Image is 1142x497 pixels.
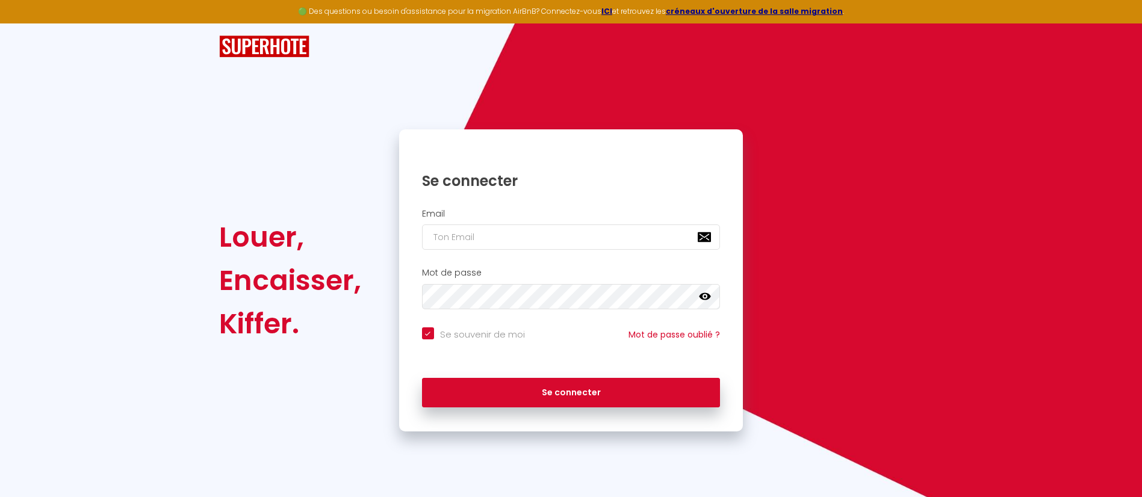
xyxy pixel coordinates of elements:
div: Encaisser, [219,259,361,302]
a: Mot de passe oublié ? [628,329,720,341]
a: ICI [601,6,612,16]
div: Louer, [219,215,361,259]
div: Kiffer. [219,302,361,345]
a: créneaux d'ouverture de la salle migration [666,6,843,16]
input: Ton Email [422,224,721,250]
button: Se connecter [422,378,721,408]
h2: Email [422,209,721,219]
h1: Se connecter [422,171,721,190]
h2: Mot de passe [422,268,721,278]
img: SuperHote logo [219,35,309,58]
